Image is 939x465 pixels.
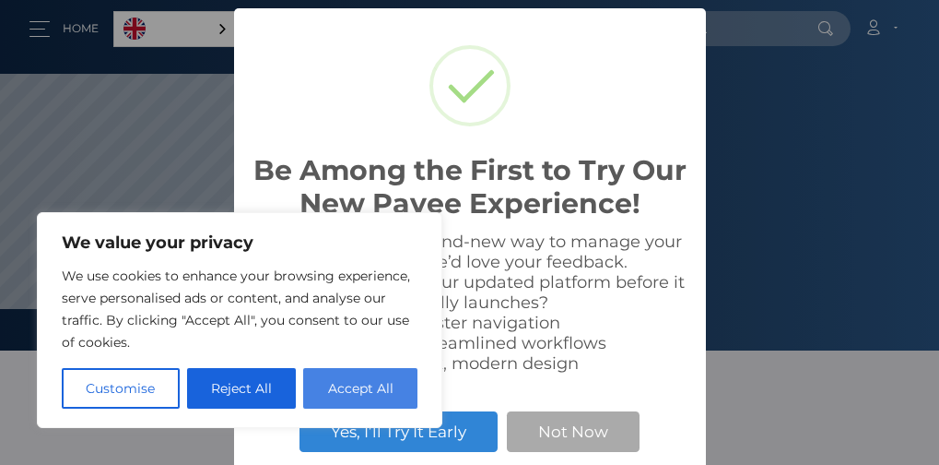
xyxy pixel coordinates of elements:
[62,265,417,353] p: We use cookies to enhance your browsing experience, serve personalised ads or content, and analys...
[37,212,442,428] div: We value your privacy
[187,368,297,409] button: Reject All
[303,368,417,409] button: Accept All
[299,411,498,452] button: Yes, I’ll Try It Early
[252,232,687,374] div: We're rolling out a brand-new way to manage your payouts, and we’d love your feedback. Want early...
[252,154,687,221] h2: Be Among the First to Try Our New Payee Experience!
[289,333,687,353] li: More streamlined workflows
[62,232,417,254] p: We value your privacy
[289,313,687,333] li: Faster navigation
[289,353,687,374] li: Sleek, modern design
[507,411,640,452] button: Not Now
[62,368,180,409] button: Customise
